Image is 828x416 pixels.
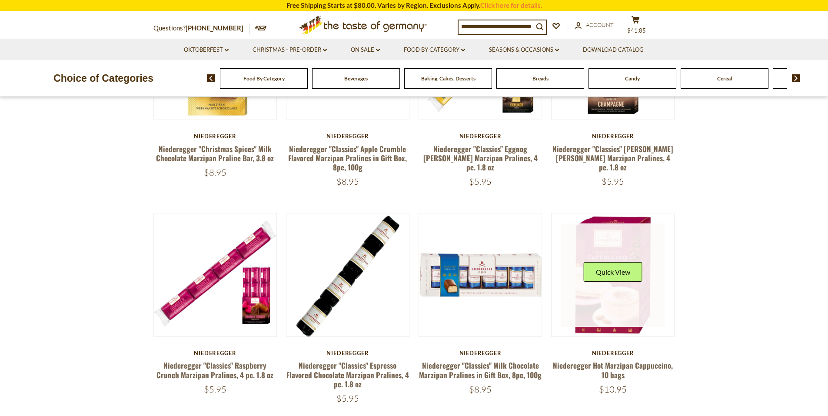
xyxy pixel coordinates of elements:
[419,349,542,356] div: Niederegger
[153,133,277,140] div: Niederegger
[469,384,492,395] span: $8.95
[286,349,410,356] div: Niederegger
[717,75,732,82] a: Cereal
[551,349,675,356] div: Niederegger
[156,360,273,380] a: Niederegger "Classics" Raspberry Crunch Marzipan Pralines, 4 pc. 1.8 oz
[792,74,800,82] img: next arrow
[421,75,476,82] a: Baking, Cakes, Desserts
[553,360,673,380] a: Niederegger Hot Marzipan Cappuccino, 10 bags
[480,1,542,9] a: Click here for details.
[207,74,215,82] img: previous arrow
[532,75,549,82] a: Breads
[204,384,226,395] span: $5.95
[288,143,407,173] a: Niederegger "Classics" Apple Crumble Flavored Marzipan Pralines in Gift Box, 8pc, 100g
[286,360,409,389] a: Niederegger "Classics" Espresso Flavored Chocolate Marzipan Pralines, 4 pc. 1.8 oz
[584,262,642,282] button: Quick View
[552,213,675,336] img: Niederegger Hot Marzipan Cappuccino, 10 bags
[469,176,492,187] span: $5.95
[419,213,542,336] img: Niederegger "Classics" Milk Chocolate Marzipan Pralines in Gift Box, 8pc, 100g
[153,349,277,356] div: Niederegger
[552,143,673,173] a: Niederegger "Classics" [PERSON_NAME] [PERSON_NAME] Marzipan Pralines, 4 pc. 1.8 oz
[623,16,649,37] button: $41.85
[404,45,465,55] a: Food By Category
[336,176,359,187] span: $8.95
[253,45,327,55] a: Christmas - PRE-ORDER
[551,133,675,140] div: Niederegger
[154,213,277,336] img: Niederegger "Classics" Raspberry Crunch Marzipan Pralines, 4 pc. 1.8 oz
[419,360,542,380] a: Niederegger "Classics" Milk Chocolate Marzipan Pralines in Gift Box, 8pc, 100g
[419,133,542,140] div: Niederegger
[204,167,226,178] span: $8.95
[351,45,380,55] a: On Sale
[627,27,646,34] span: $41.85
[153,23,250,34] p: Questions?
[489,45,559,55] a: Seasons & Occasions
[575,20,614,30] a: Account
[186,24,243,32] a: [PHONE_NUMBER]
[583,45,644,55] a: Download Catalog
[286,133,410,140] div: Niederegger
[156,143,274,163] a: Niederegger "Christmas Spices" Milk Chocolate Marzipan Praline Bar, 3.8 oz
[586,21,614,28] span: Account
[344,75,368,82] a: Beverages
[243,75,285,82] a: Food By Category
[423,143,538,173] a: Niederegger "Classics" Eggnog [PERSON_NAME] Marzipan Pralines, 4 pc. 1.8 oz
[286,213,409,336] img: Niederegger "Classics" Espresso Flavored Chocolate Marzipan Pralines, 4 pc. 1.8 oz
[184,45,229,55] a: Oktoberfest
[602,176,624,187] span: $5.95
[336,393,359,404] span: $5.95
[625,75,640,82] a: Candy
[599,384,627,395] span: $10.95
